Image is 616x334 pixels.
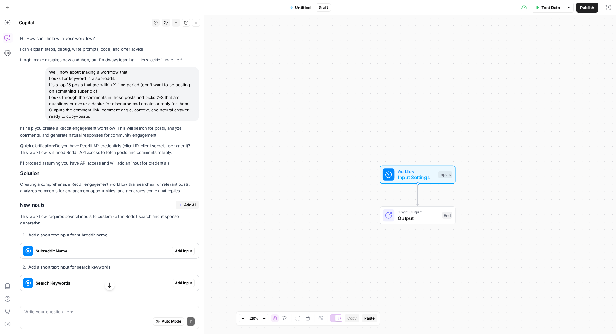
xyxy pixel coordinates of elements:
p: Do you have Reddit API credentials (client ID, client secret, user agent)? This workflow will nee... [20,143,199,156]
span: Add All [184,202,196,208]
button: Untitled [285,3,314,13]
div: WorkflowInput SettingsInputs [359,166,476,184]
button: Add Input [172,247,195,255]
strong: Add a short text input for search keywords [28,264,111,269]
span: Paste [364,315,375,321]
span: Untitled [295,4,311,11]
button: Paste [362,314,377,322]
p: Creating a comprehensive Reddit engagement workflow that searches for relevant posts, analyzes co... [20,181,199,194]
span: 120% [249,316,258,321]
strong: Add a number input for time period [28,297,96,302]
span: Input Settings [398,173,435,181]
button: Auto Mode [153,317,184,326]
button: Publish [576,3,598,13]
strong: Add a short text input for subreddit name [28,232,107,237]
g: Edge from start to end [417,184,419,206]
span: Search Keywords [36,280,170,286]
span: Single Output [398,209,439,215]
h3: New Inputs [20,201,199,209]
button: Add Input [172,279,195,287]
strong: Quick clarification: [20,143,55,148]
div: End [442,212,452,219]
h2: Solution [20,170,199,176]
span: Add Input [175,248,192,254]
div: Inputs [438,171,452,178]
button: Test Data [532,3,564,13]
p: I'll help you create a Reddit engagement workflow! This will search for posts, analyze comments, ... [20,125,199,138]
span: Add Input [175,280,192,286]
span: Output [398,214,439,222]
span: Copy [347,315,357,321]
span: Subreddit Name [36,248,170,254]
p: I'll proceed assuming you have API access and will add an input for credentials. [20,160,199,167]
button: Copy [345,314,359,322]
span: Workflow [398,168,435,174]
p: This workflow requires several inputs to customize the Reddit search and response generation. [20,213,199,226]
span: Publish [580,4,594,11]
span: Auto Mode [162,319,181,324]
p: Hi! How can I help with your workflow? [20,35,199,42]
p: I might make mistakes now and then, but I’m always learning — let’s tackle it together! [20,57,199,63]
span: Test Data [541,4,560,11]
p: I can explain steps, debug, write prompts, code, and offer advice. [20,46,199,53]
button: Add All [176,201,199,209]
div: Copilot [19,20,150,26]
div: Well, how about making a workflow that: Looks for keyword in a subreddit. Lists top 15 posts that... [45,67,199,121]
span: Draft [319,5,328,10]
div: Single OutputOutputEnd [359,206,476,224]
